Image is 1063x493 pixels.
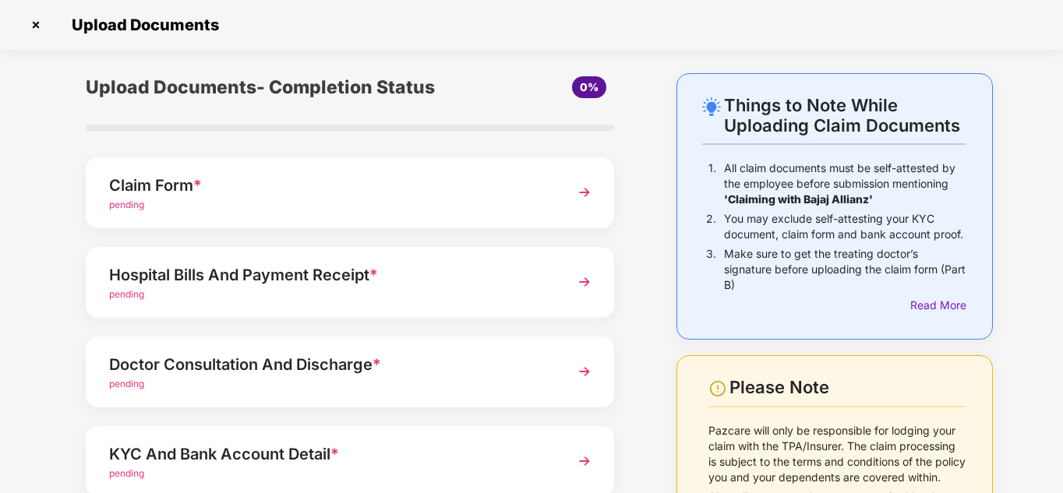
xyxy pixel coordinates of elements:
[724,192,873,206] b: 'Claiming with Bajaj Allianz'
[724,95,966,136] div: Things to Note While Uploading Claim Documents
[580,80,599,93] span: 0%
[570,268,599,296] img: svg+xml;base64,PHN2ZyBpZD0iTmV4dCIgeG1sbnM9Imh0dHA6Ly93d3cudzMub3JnLzIwMDAvc3ZnIiB3aWR0aD0iMzYiIG...
[706,246,716,293] p: 3.
[570,357,599,386] img: svg+xml;base64,PHN2ZyBpZD0iTmV4dCIgeG1sbnM9Imh0dHA6Ly93d3cudzMub3JnLzIwMDAvc3ZnIiB3aWR0aD0iMzYiIG...
[109,378,144,389] span: pending
[109,442,550,467] div: KYC And Bank Account Detail
[86,73,438,101] div: Upload Documents- Completion Status
[109,199,144,210] span: pending
[109,352,550,377] div: Doctor Consultation And Discharge
[109,288,144,300] span: pending
[708,379,727,398] img: svg+xml;base64,PHN2ZyBpZD0iV2FybmluZ18tXzI0eDI0IiBkYXRhLW5hbWU9Ildhcm5pbmcgLSAyNHgyNCIgeG1sbnM9Im...
[570,447,599,475] img: svg+xml;base64,PHN2ZyBpZD0iTmV4dCIgeG1sbnM9Imh0dHA6Ly93d3cudzMub3JnLzIwMDAvc3ZnIiB3aWR0aD0iMzYiIG...
[724,211,966,242] p: You may exclude self-attesting your KYC document, claim form and bank account proof.
[570,178,599,206] img: svg+xml;base64,PHN2ZyBpZD0iTmV4dCIgeG1sbnM9Imh0dHA6Ly93d3cudzMub3JnLzIwMDAvc3ZnIiB3aWR0aD0iMzYiIG...
[724,160,966,207] p: All claim documents must be self-attested by the employee before submission mentioning
[706,211,716,242] p: 2.
[23,12,48,37] img: svg+xml;base64,PHN2ZyBpZD0iQ3Jvc3MtMzJ4MzIiIHhtbG5zPSJodHRwOi8vd3d3LnczLm9yZy8yMDAwL3N2ZyIgd2lkdG...
[910,297,966,314] div: Read More
[109,467,144,479] span: pending
[708,423,966,485] p: Pazcare will only be responsible for lodging your claim with the TPA/Insurer. The claim processin...
[56,16,227,34] span: Upload Documents
[724,246,966,293] p: Make sure to get the treating doctor’s signature before uploading the claim form (Part B)
[109,262,550,287] div: Hospital Bills And Payment Receipt
[702,97,721,116] img: svg+xml;base64,PHN2ZyB4bWxucz0iaHR0cDovL3d3dy53My5vcmcvMjAwMC9zdmciIHdpZHRoPSIyNC4wOTMiIGhlaWdodD...
[708,160,716,207] p: 1.
[109,173,550,198] div: Claim Form
[729,377,966,398] div: Please Note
